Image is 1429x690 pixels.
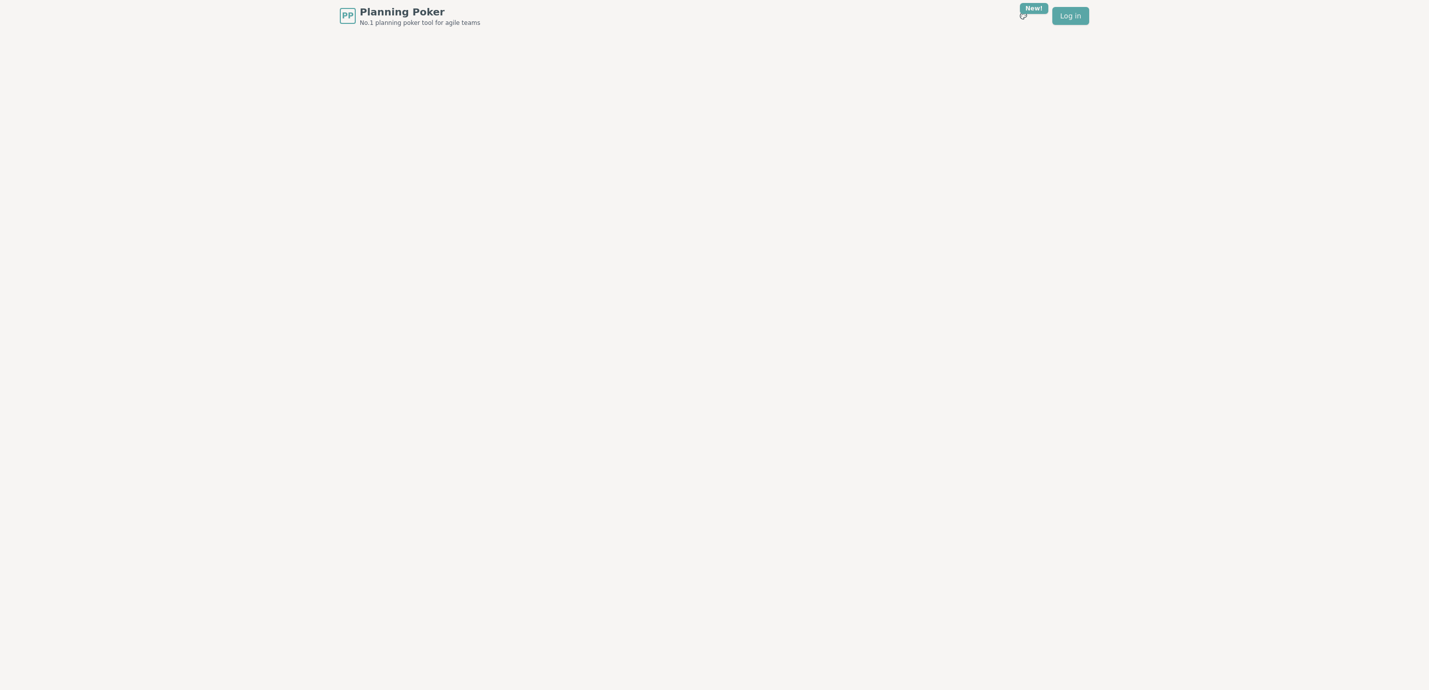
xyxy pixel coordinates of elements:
div: New! [1020,3,1048,14]
a: Log in [1052,7,1089,25]
button: New! [1014,7,1032,25]
span: No.1 planning poker tool for agile teams [360,19,480,27]
a: PPPlanning PokerNo.1 planning poker tool for agile teams [340,5,480,27]
span: PP [342,10,353,22]
span: Planning Poker [360,5,480,19]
